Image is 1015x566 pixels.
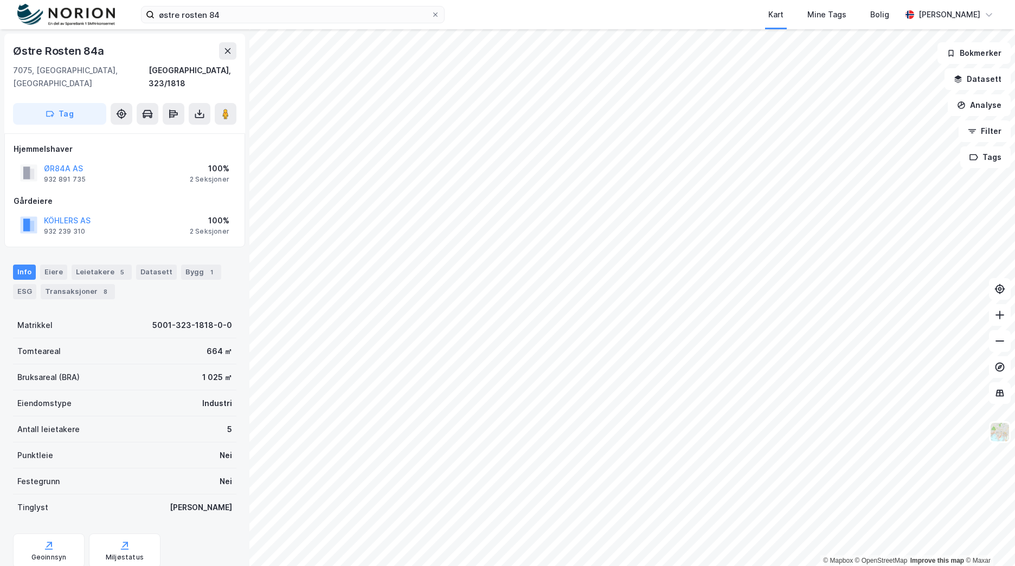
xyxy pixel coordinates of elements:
[17,501,48,514] div: Tinglyst
[807,8,846,21] div: Mine Tags
[870,8,889,21] div: Bolig
[17,423,80,436] div: Antall leietakere
[206,267,217,278] div: 1
[948,94,1011,116] button: Analyse
[960,146,1011,168] button: Tags
[31,553,67,562] div: Geoinnsyn
[17,4,115,26] img: norion-logo.80e7a08dc31c2e691866.png
[155,7,431,23] input: Søk på adresse, matrikkel, gårdeiere, leietakere eller personer
[44,175,86,184] div: 932 891 735
[17,475,60,488] div: Festegrunn
[13,103,106,125] button: Tag
[152,319,232,332] div: 5001-323-1818-0-0
[207,345,232,358] div: 664 ㎡
[227,423,232,436] div: 5
[220,449,232,462] div: Nei
[17,345,61,358] div: Tomteareal
[13,284,36,299] div: ESG
[937,42,1011,64] button: Bokmerker
[13,265,36,280] div: Info
[202,371,232,384] div: 1 025 ㎡
[190,214,229,227] div: 100%
[945,68,1011,90] button: Datasett
[823,557,853,564] a: Mapbox
[190,175,229,184] div: 2 Seksjoner
[13,42,106,60] div: Østre Rosten 84a
[190,162,229,175] div: 100%
[961,514,1015,566] div: Kontrollprogram for chat
[17,319,53,332] div: Matrikkel
[170,501,232,514] div: [PERSON_NAME]
[106,553,144,562] div: Miljøstatus
[17,449,53,462] div: Punktleie
[990,422,1010,442] img: Z
[202,397,232,410] div: Industri
[44,227,85,236] div: 932 239 310
[17,397,72,410] div: Eiendomstype
[220,475,232,488] div: Nei
[117,267,127,278] div: 5
[41,284,115,299] div: Transaksjoner
[72,265,132,280] div: Leietakere
[918,8,980,21] div: [PERSON_NAME]
[100,286,111,297] div: 8
[961,514,1015,566] iframe: Chat Widget
[14,195,236,208] div: Gårdeiere
[17,371,80,384] div: Bruksareal (BRA)
[149,64,236,90] div: [GEOGRAPHIC_DATA], 323/1818
[768,8,783,21] div: Kart
[910,557,964,564] a: Improve this map
[13,64,149,90] div: 7075, [GEOGRAPHIC_DATA], [GEOGRAPHIC_DATA]
[136,265,177,280] div: Datasett
[190,227,229,236] div: 2 Seksjoner
[181,265,221,280] div: Bygg
[14,143,236,156] div: Hjemmelshaver
[959,120,1011,142] button: Filter
[40,265,67,280] div: Eiere
[855,557,908,564] a: OpenStreetMap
